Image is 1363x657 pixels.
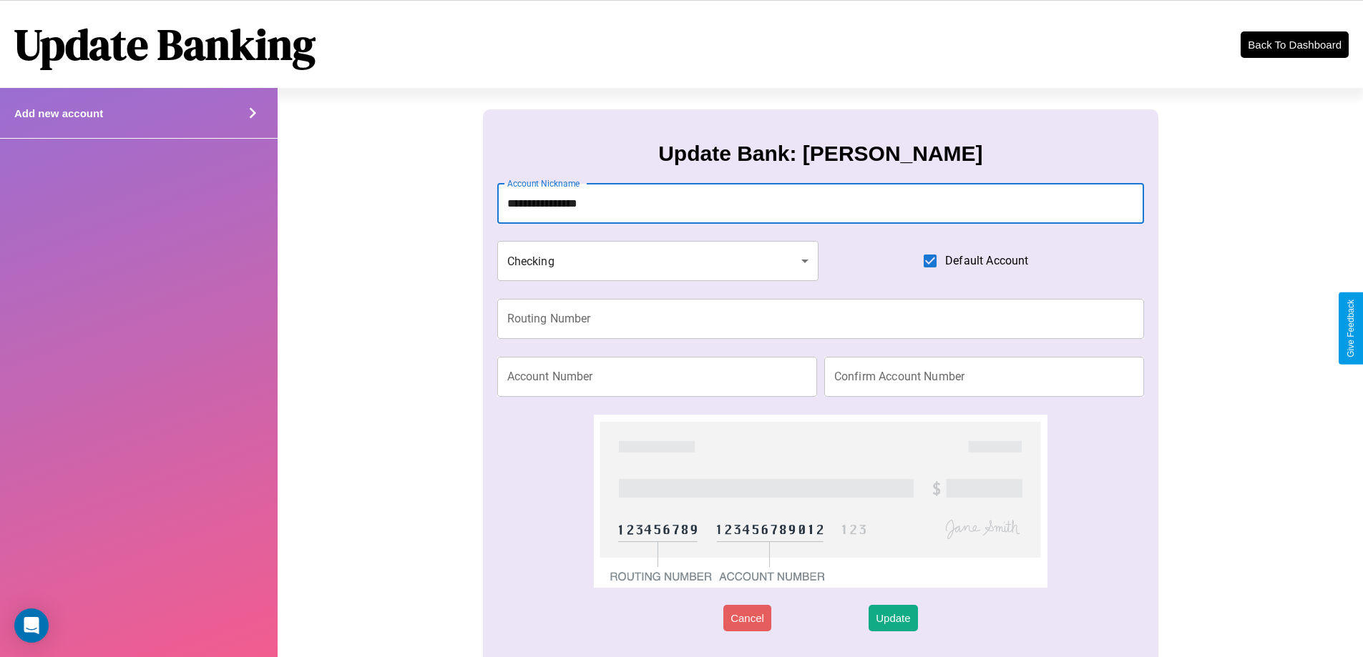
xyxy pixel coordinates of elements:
h1: Update Banking [14,15,316,74]
button: Cancel [723,605,771,631]
button: Update [869,605,917,631]
label: Account Nickname [507,177,580,189]
div: Checking [497,241,819,281]
img: check [594,415,1047,588]
button: Back To Dashboard [1241,31,1349,58]
span: Default Account [945,252,1028,270]
h4: Add new account [14,107,103,119]
div: Give Feedback [1346,300,1356,357]
div: Open Intercom Messenger [14,608,49,643]
h3: Update Bank: [PERSON_NAME] [658,142,982,166]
